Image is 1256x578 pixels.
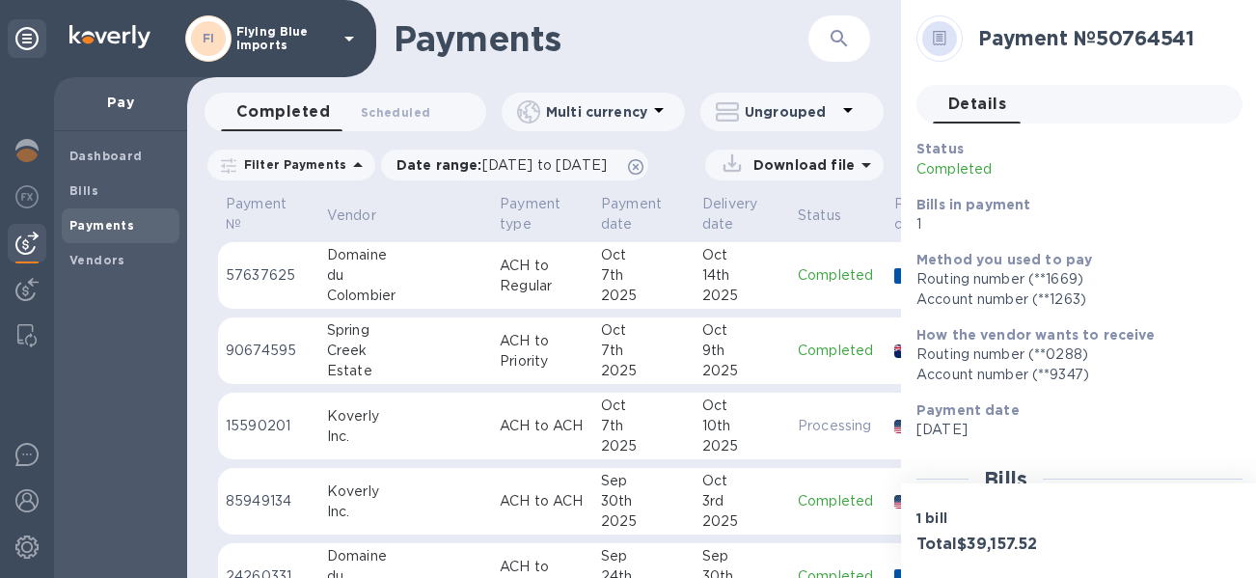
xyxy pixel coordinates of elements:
[226,491,312,511] p: 85949134
[601,396,687,416] div: Oct
[894,344,921,358] img: NZD
[327,406,484,427] div: Koverly
[327,427,484,447] div: Inc.
[601,320,687,341] div: Oct
[500,416,586,436] p: ACH to ACH
[500,194,560,234] p: Payment type
[327,265,484,286] div: du
[69,93,172,112] p: Pay
[327,206,376,226] p: Vendor
[8,19,46,58] div: Unpin categories
[601,265,687,286] div: 7th
[394,18,808,59] h1: Payments
[500,491,586,511] p: ACH to ACH
[601,194,687,234] span: Payment date
[702,361,782,381] div: 2025
[702,341,782,361] div: 9th
[916,420,1227,440] p: [DATE]
[894,495,920,509] img: USD
[546,102,647,122] p: Multi currency
[702,265,782,286] div: 14th
[798,491,879,511] p: Completed
[916,141,964,156] b: Status
[702,511,782,532] div: 2025
[69,149,143,163] b: Dashboard
[69,183,98,198] b: Bills
[916,327,1156,343] b: How the vendor wants to receive
[916,536,1072,554] h3: Total $39,157.52
[894,420,920,433] img: USD
[798,206,841,226] p: Status
[601,491,687,511] div: 30th
[702,245,782,265] div: Oct
[361,102,430,123] span: Scheduled
[702,396,782,416] div: Oct
[702,491,782,511] div: 3rd
[702,320,782,341] div: Oct
[916,365,1227,385] div: Account number (**9347)
[916,269,1227,289] div: Routing number (**1669)
[798,341,879,361] p: Completed
[702,286,782,306] div: 2025
[226,265,312,286] p: 57637625
[601,416,687,436] div: 7th
[916,214,1227,234] p: 1
[601,194,662,234] p: Payment date
[226,194,287,234] p: Payment №
[702,416,782,436] div: 10th
[798,416,879,436] p: Processing
[916,289,1227,310] div: Account number (**1263)
[396,155,616,175] p: Date range :
[601,471,687,491] div: Sep
[327,502,484,522] div: Inc.
[15,185,39,208] img: Foreign exchange
[978,26,1227,50] h2: Payment № 50764541
[236,156,346,173] p: Filter Payments
[894,194,977,234] span: Payee currency
[798,265,879,286] p: Completed
[482,157,607,173] span: [DATE] to [DATE]
[702,436,782,456] div: 2025
[746,155,855,175] p: Download file
[916,252,1092,267] b: Method you used to pay
[601,341,687,361] div: 7th
[948,91,1006,118] span: Details
[916,509,1072,528] p: 1 bill
[226,194,312,234] span: Payment №
[916,344,1227,365] div: Routing number (**0288)
[500,194,586,234] span: Payment type
[327,206,401,226] span: Vendor
[236,98,330,125] span: Completed
[381,150,648,180] div: Date range:[DATE] to [DATE]
[327,286,484,306] div: Colombier
[601,511,687,532] div: 2025
[702,194,782,234] span: Delivery date
[916,402,1020,418] b: Payment date
[601,361,687,381] div: 2025
[226,341,312,361] p: 90674595
[601,245,687,265] div: Oct
[702,194,757,234] p: Delivery date
[500,256,586,296] p: ACH to Regular
[327,341,484,361] div: Creek
[327,245,484,265] div: Domaine
[798,206,866,226] span: Status
[236,25,333,52] p: Flying Blue Imports
[327,361,484,381] div: Estate
[327,320,484,341] div: Spring
[327,482,484,502] div: Koverly
[226,416,312,436] p: 15590201
[601,546,687,566] div: Sep
[601,436,687,456] div: 2025
[69,253,125,267] b: Vendors
[69,25,150,48] img: Logo
[894,194,952,234] p: Payee currency
[745,102,836,122] p: Ungrouped
[601,286,687,306] div: 2025
[916,197,1030,212] b: Bills in payment
[327,546,484,566] div: Domaine
[984,467,1027,491] h2: Bills
[702,546,782,566] div: Sep
[916,159,1124,179] p: Completed
[69,218,134,233] b: Payments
